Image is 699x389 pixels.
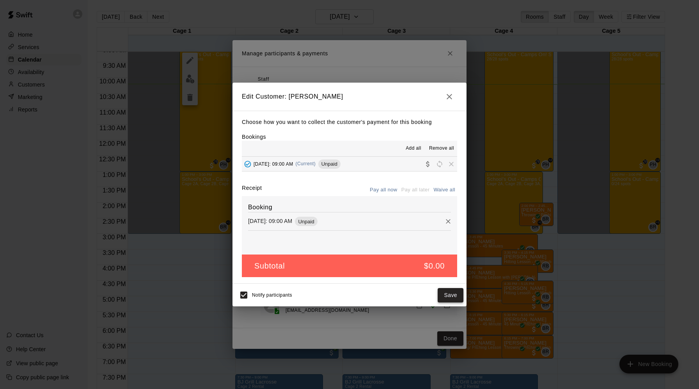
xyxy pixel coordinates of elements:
span: Notify participants [252,293,292,298]
span: Remove all [429,145,454,152]
span: Reschedule [434,161,445,166]
button: Added - Collect Payment[DATE]: 09:00 AM(Current)UnpaidCollect paymentRescheduleRemove [242,157,457,171]
span: Unpaid [295,219,317,225]
button: Save [438,288,463,302]
span: Collect payment [422,161,434,166]
p: [DATE]: 09:00 AM [248,217,292,225]
h6: Booking [248,202,451,212]
button: Remove all [426,142,457,155]
p: Choose how you want to collect the customer's payment for this booking [242,117,457,127]
button: Remove [442,216,454,227]
button: Pay all now [368,184,399,196]
span: Unpaid [318,161,341,167]
span: (Current) [296,161,316,166]
h2: Edit Customer: [PERSON_NAME] [232,83,467,111]
label: Receipt [242,184,262,196]
h5: Subtotal [254,261,285,271]
button: Added - Collect Payment [242,158,254,170]
button: Waive all [431,184,457,196]
h5: $0.00 [424,261,445,271]
label: Bookings [242,134,266,140]
span: Remove [445,161,457,166]
span: Add all [406,145,421,152]
button: Add all [401,142,426,155]
span: [DATE]: 09:00 AM [254,161,293,166]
